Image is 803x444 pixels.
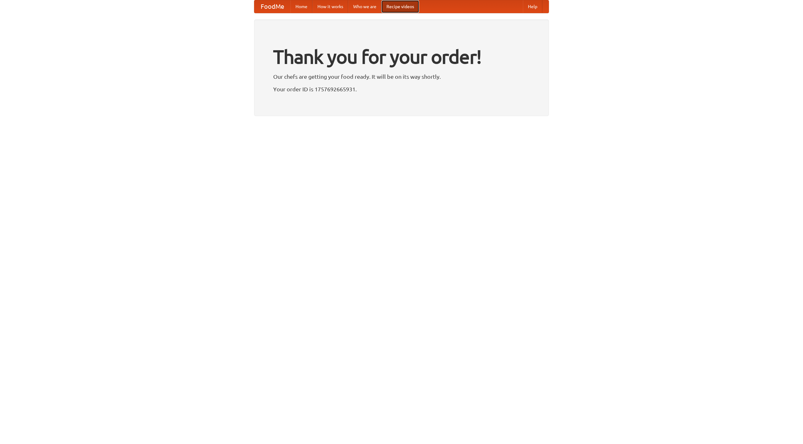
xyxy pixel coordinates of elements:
a: Who we are [348,0,381,13]
p: Our chefs are getting your food ready. It will be on its way shortly. [273,72,530,81]
a: Help [523,0,542,13]
a: How it works [312,0,348,13]
a: FoodMe [254,0,290,13]
a: Home [290,0,312,13]
p: Your order ID is 1757692665931. [273,84,530,94]
h1: Thank you for your order! [273,42,530,72]
a: Recipe videos [381,0,419,13]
